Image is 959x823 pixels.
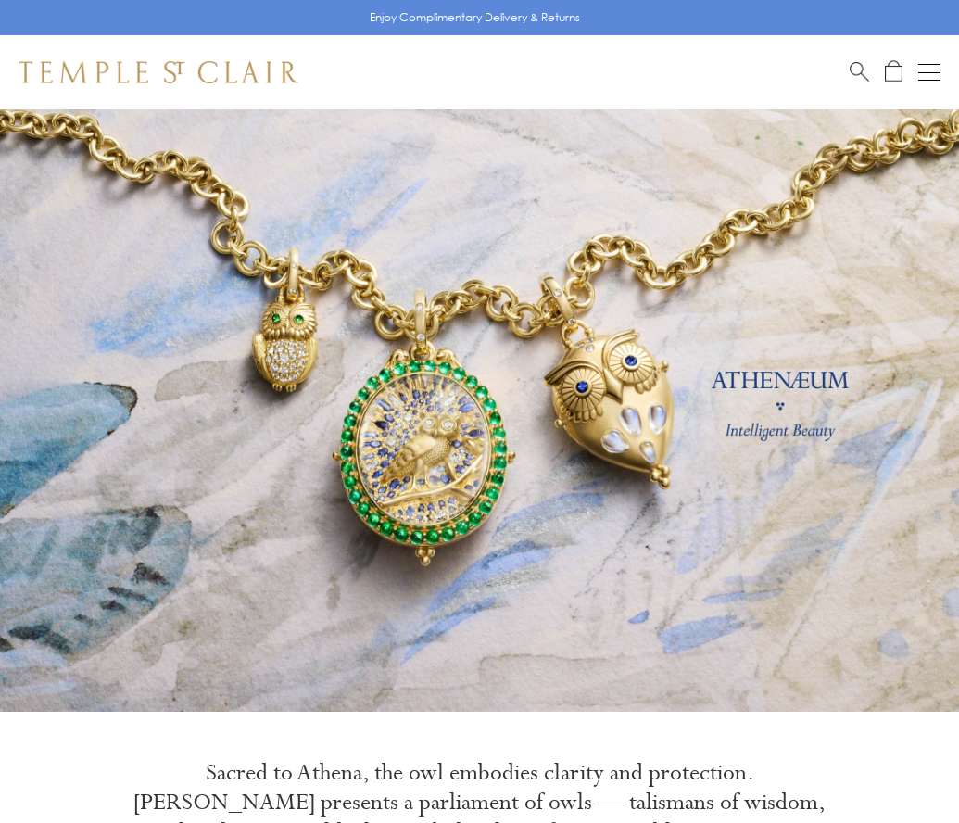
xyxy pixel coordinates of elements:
p: Enjoy Complimentary Delivery & Returns [370,8,580,27]
a: Search [850,60,869,83]
button: Open navigation [918,61,940,83]
img: Temple St. Clair [19,61,298,83]
a: Open Shopping Bag [885,60,902,83]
